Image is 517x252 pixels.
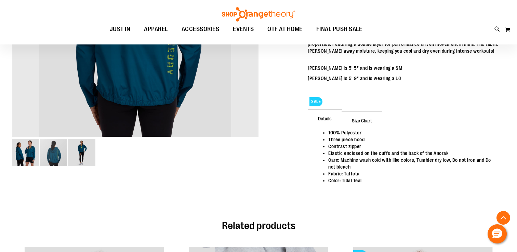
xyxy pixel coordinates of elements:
a: OTF AT HOME [261,22,309,37]
span: SALE [309,97,322,106]
p: [PERSON_NAME] is 5' 9" and is wearing a LG [308,75,505,82]
span: Related products [222,220,295,231]
li: Contrast zipper [328,143,498,150]
li: Color: Tidal Teal [328,177,498,184]
span: Size Chart [342,111,382,129]
li: 100% Polyester [328,129,498,136]
img: Alt 2 Image of 1457092 [68,139,95,166]
button: Back To Top [496,211,510,225]
img: Main Image of 1457092 [12,139,39,166]
a: FINAL PUSH SALE [309,22,369,37]
span: APPAREL [144,22,168,37]
li: Fabric: Taffeta [328,170,498,177]
div: image 1 of 3 [12,138,40,167]
li: Care: Machine wash cold with like colors, Tumbler dry low, Do not iron and Do not bleach [328,157,498,170]
a: JUST IN [103,22,137,37]
span: ACCESSORIES [182,22,220,37]
img: Shop Orangetheory [221,7,296,22]
li: Three piece hood [328,136,498,143]
button: Hello, have a question? Let’s chat. [488,224,507,243]
div: image 3 of 3 [68,138,95,167]
span: EVENTS [233,22,254,37]
div: image 2 of 3 [40,138,68,167]
span: OTF AT HOME [267,22,303,37]
a: ACCESSORIES [175,22,226,37]
li: Elastic enclosed on the cuffs and the back of the Anorak [328,150,498,157]
span: JUST IN [110,22,131,37]
span: FINAL PUSH SALE [316,22,362,37]
a: EVENTS [226,22,261,37]
span: Details [308,109,342,127]
a: APPAREL [137,22,175,37]
p: [PERSON_NAME] is 5' 5" and is wearing a SM [308,65,505,71]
